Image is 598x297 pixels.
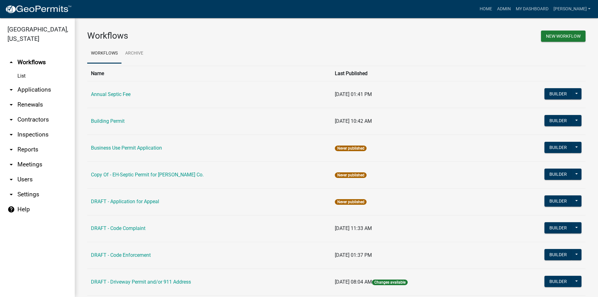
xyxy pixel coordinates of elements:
span: [DATE] 10:42 AM [335,118,372,124]
span: Never published [335,199,366,205]
a: [PERSON_NAME] [551,3,593,15]
a: DRAFT - Driveway Permit and/or 911 Address [91,279,191,285]
button: Builder [544,195,572,207]
i: arrow_drop_down [7,131,15,138]
i: arrow_drop_down [7,86,15,93]
i: help [7,206,15,213]
i: arrow_drop_up [7,59,15,66]
span: [DATE] 01:37 PM [335,252,372,258]
span: [DATE] 11:33 AM [335,225,372,231]
button: Builder [544,169,572,180]
button: New Workflow [541,31,586,42]
i: arrow_drop_down [7,116,15,123]
button: Builder [544,222,572,233]
a: Business Use Permit Application [91,145,162,151]
span: [DATE] 01:41 PM [335,91,372,97]
span: Changes available [372,280,407,285]
a: Admin [495,3,513,15]
i: arrow_drop_down [7,191,15,198]
a: Archive [121,44,147,64]
button: Builder [544,88,572,99]
a: Home [477,3,495,15]
a: Annual Septic Fee [91,91,131,97]
button: Builder [544,142,572,153]
a: DRAFT - Code Enforcement [91,252,151,258]
i: arrow_drop_down [7,161,15,168]
a: Copy Of - EH-Septic Permit for [PERSON_NAME] Co. [91,172,204,178]
th: Name [87,66,331,81]
a: Building Permit [91,118,125,124]
span: [DATE] 08:04 AM [335,279,372,285]
a: My Dashboard [513,3,551,15]
span: Never published [335,172,366,178]
button: Builder [544,276,572,287]
a: DRAFT - Application for Appeal [91,199,159,204]
h3: Workflows [87,31,332,41]
a: Workflows [87,44,121,64]
i: arrow_drop_down [7,101,15,108]
span: Never published [335,146,366,151]
th: Last Published [331,66,494,81]
i: arrow_drop_down [7,146,15,153]
button: Builder [544,249,572,260]
button: Builder [544,115,572,126]
a: DRAFT - Code Complaint [91,225,145,231]
i: arrow_drop_down [7,176,15,183]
